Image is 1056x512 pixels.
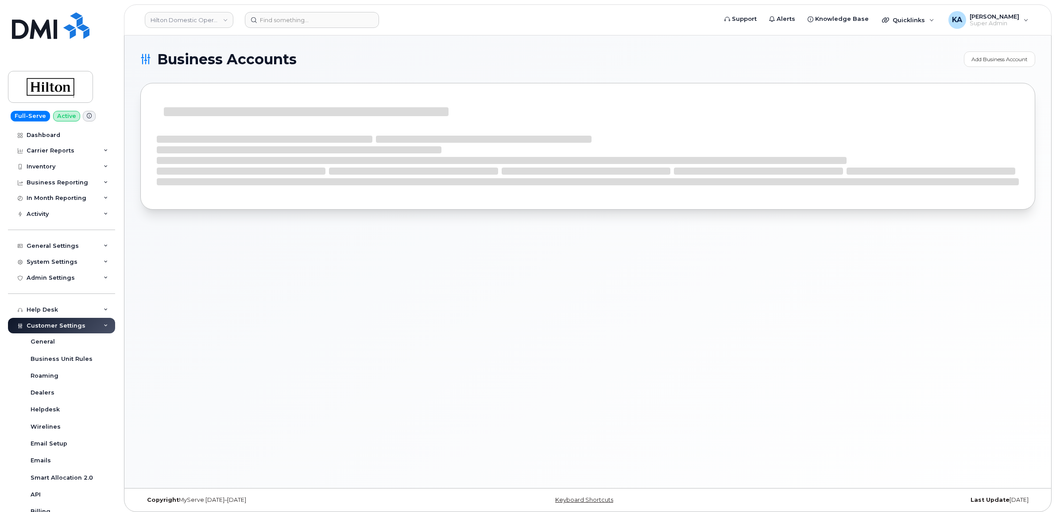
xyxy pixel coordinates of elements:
strong: Last Update [971,496,1010,503]
a: Keyboard Shortcuts [555,496,613,503]
span: Business Accounts [157,53,297,66]
div: [DATE] [737,496,1035,504]
a: Add Business Account [964,51,1035,67]
strong: Copyright [147,496,179,503]
div: MyServe [DATE]–[DATE] [140,496,439,504]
